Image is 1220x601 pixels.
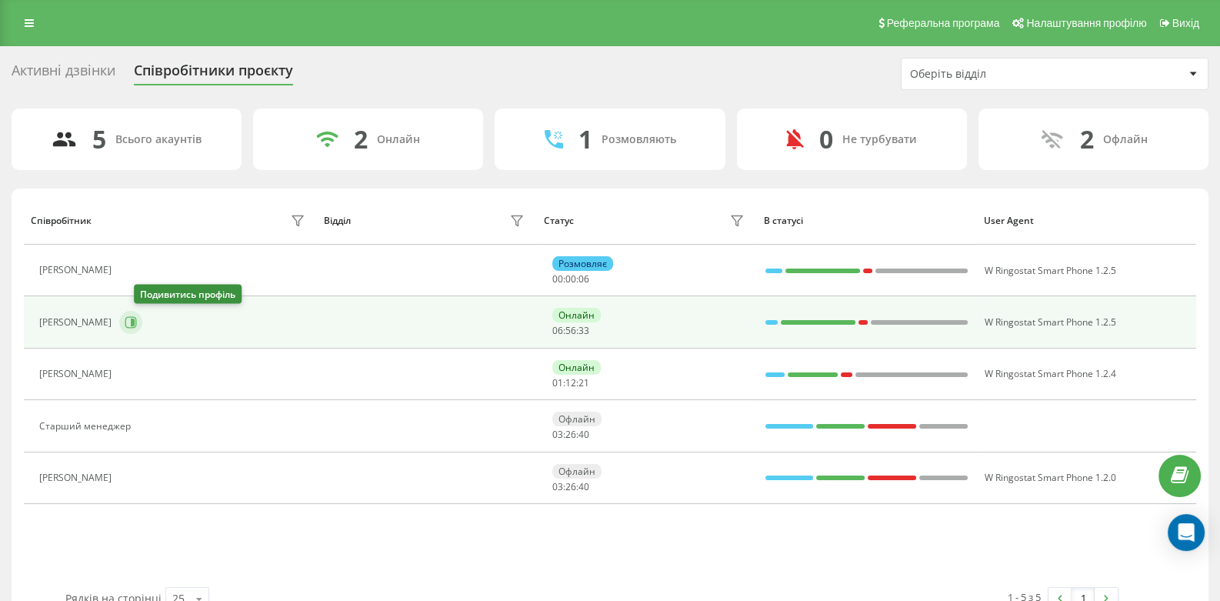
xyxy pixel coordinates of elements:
div: Онлайн [552,308,601,322]
span: 03 [552,428,563,441]
span: 06 [578,272,589,285]
div: : : [552,326,589,336]
div: В статусі [764,215,969,226]
div: Всього акаунтів [115,133,202,146]
div: 0 [819,125,833,154]
span: 56 [565,324,576,337]
div: 2 [354,125,368,154]
span: 06 [552,324,563,337]
div: Офлайн [552,412,602,426]
div: : : [552,274,589,285]
div: Активні дзвінки [12,62,115,86]
div: : : [552,482,589,492]
span: 40 [578,480,589,493]
div: Старший менеджер [39,421,135,432]
div: Співробітник [31,215,92,226]
span: 01 [552,376,563,389]
span: 40 [578,428,589,441]
div: Оберіть відділ [910,68,1094,81]
div: Статус [544,215,574,226]
div: 5 [92,125,106,154]
span: 00 [552,272,563,285]
div: [PERSON_NAME] [39,369,115,379]
div: Онлайн [552,360,601,375]
div: Офлайн [552,464,602,479]
div: Open Intercom Messenger [1168,514,1205,551]
span: W Ringostat Smart Phone 1.2.5 [985,316,1116,329]
div: [PERSON_NAME] [39,472,115,483]
span: 12 [565,376,576,389]
div: User Agent [984,215,1189,226]
div: Онлайн [377,133,420,146]
div: : : [552,429,589,440]
div: Розмовляє [552,256,613,271]
span: 26 [565,428,576,441]
span: Реферальна програма [887,17,1000,29]
div: Співробітники проєкту [134,62,293,86]
div: 1 [578,125,592,154]
div: Подивитись профіль [134,285,242,304]
span: Налаштування профілю [1026,17,1146,29]
span: 33 [578,324,589,337]
div: [PERSON_NAME] [39,317,115,328]
div: [PERSON_NAME] [39,265,115,275]
span: Вихід [1172,17,1199,29]
span: 00 [565,272,576,285]
span: 03 [552,480,563,493]
span: 21 [578,376,589,389]
span: W Ringostat Smart Phone 1.2.4 [985,367,1116,380]
div: Розмовляють [602,133,676,146]
span: W Ringostat Smart Phone 1.2.0 [985,471,1116,484]
span: W Ringostat Smart Phone 1.2.5 [985,264,1116,277]
div: 2 [1080,125,1094,154]
span: 26 [565,480,576,493]
div: Відділ [324,215,351,226]
div: Офлайн [1103,133,1148,146]
div: Не турбувати [842,133,917,146]
div: : : [552,378,589,389]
